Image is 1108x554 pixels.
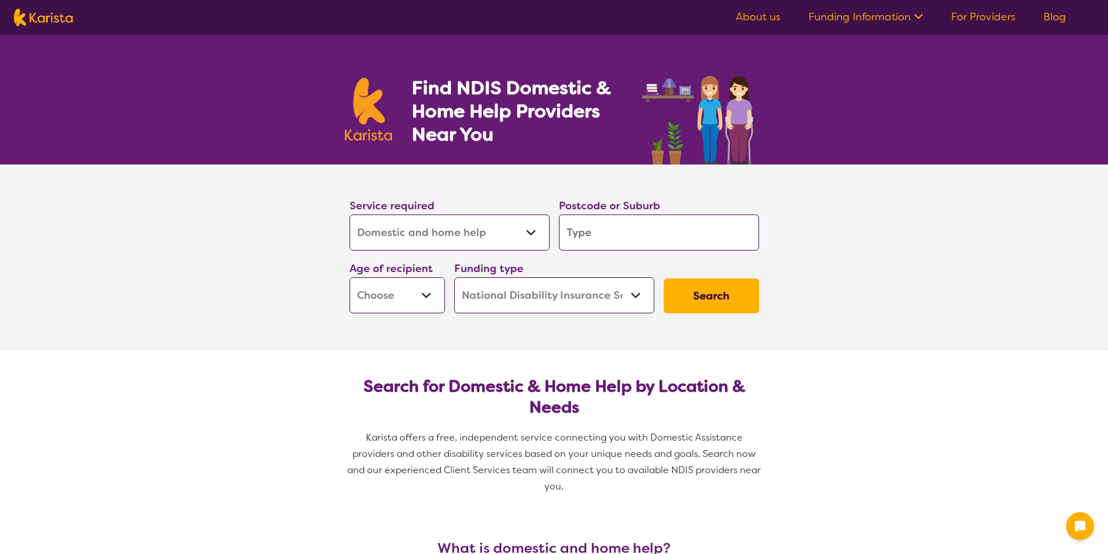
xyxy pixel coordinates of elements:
[347,431,763,492] span: Karista offers a free, independent service connecting you with Domestic Assistance providers and ...
[454,262,523,276] label: Funding type
[412,76,627,146] h1: Find NDIS Domestic & Home Help Providers Near You
[559,199,660,213] label: Postcode or Suburb
[559,215,759,251] input: Type
[359,376,750,418] h2: Search for Domestic & Home Help by Location & Needs
[664,278,759,313] button: Search
[14,9,73,26] img: Karista logo
[639,63,763,165] img: domestic-help
[808,10,923,24] a: Funding Information
[736,10,781,24] a: About us
[1043,10,1066,24] a: Blog
[345,78,393,141] img: Karista logo
[350,199,434,213] label: Service required
[350,262,433,276] label: Age of recipient
[951,10,1016,24] a: For Providers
